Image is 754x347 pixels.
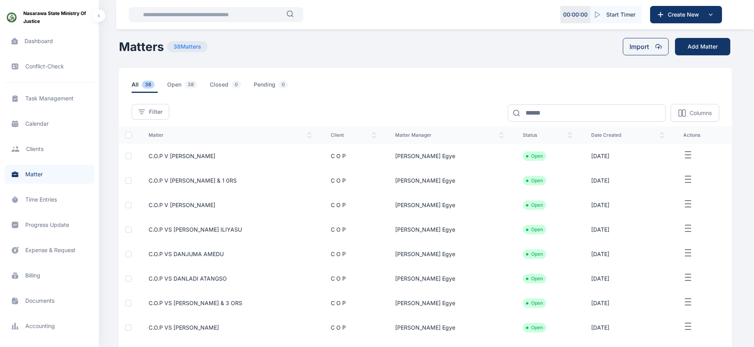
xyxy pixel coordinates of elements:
[5,190,94,209] a: time entries
[167,81,210,93] a: open38
[149,132,312,138] span: matter
[5,89,94,108] a: task management
[321,315,386,340] td: C O P
[5,140,94,158] a: clients
[5,266,94,285] a: billing
[210,81,254,93] a: closed0
[582,266,674,291] td: [DATE]
[563,11,588,19] p: 00 : 00 : 00
[5,241,94,260] a: expense & request
[132,81,167,93] a: all38
[5,291,94,310] a: documents
[149,202,215,208] a: C.O.P V [PERSON_NAME]
[5,114,94,133] a: calendar
[582,144,674,168] td: [DATE]
[321,242,386,266] td: C O P
[582,217,674,242] td: [DATE]
[623,38,669,55] button: Import
[582,315,674,340] td: [DATE]
[523,132,572,138] span: status
[386,242,513,266] td: [PERSON_NAME] Egye
[149,108,162,116] span: Filter
[321,168,386,193] td: C O P
[5,165,94,184] a: matter
[279,81,288,89] span: 0
[331,132,376,138] span: client
[210,81,244,93] span: closed
[526,177,543,184] li: Open
[395,132,504,138] span: matter manager
[386,168,513,193] td: [PERSON_NAME] Egye
[591,132,664,138] span: date created
[5,215,94,234] a: progress update
[582,291,674,315] td: [DATE]
[386,144,513,168] td: [PERSON_NAME] Egye
[149,300,242,306] a: C.O.P VS [PERSON_NAME] & 3 ORS
[582,193,674,217] td: [DATE]
[526,275,543,282] li: Open
[132,104,169,120] button: Filter
[526,300,543,306] li: Open
[321,193,386,217] td: C O P
[167,41,207,52] span: 38 Matters
[149,275,227,282] a: C.O.P VS DANLADI ATANGSO
[386,266,513,291] td: [PERSON_NAME] Egye
[526,324,543,331] li: Open
[185,81,197,89] span: 38
[671,104,719,122] button: Columns
[690,109,712,117] p: Columns
[582,242,674,266] td: [DATE]
[149,324,219,331] a: C.O.P VS [PERSON_NAME]
[321,144,386,168] td: C O P
[526,226,543,233] li: Open
[606,11,635,19] span: Start Timer
[142,81,155,89] span: 38
[526,202,543,208] li: Open
[526,251,543,257] li: Open
[149,177,237,184] a: C.O.P V [PERSON_NAME] & 1 0RS
[386,291,513,315] td: [PERSON_NAME] Egye
[386,315,513,340] td: [PERSON_NAME] Egye
[23,9,92,25] span: Nasarawa State Ministry of Justice
[5,32,94,51] a: dashboard
[665,11,706,19] span: Create New
[132,81,158,93] span: all
[254,81,301,93] a: pending0
[321,217,386,242] td: C O P
[321,266,386,291] td: C O P
[650,6,722,23] button: Create New
[321,291,386,315] td: C O P
[590,6,642,23] button: Start Timer
[149,251,224,257] a: C.O.P VS DANJUMA AMEDU
[526,153,543,159] li: Open
[232,81,241,89] span: 0
[5,317,94,336] a: accounting
[254,81,291,93] span: pending
[582,168,674,193] td: [DATE]
[5,57,94,76] a: conflict-check
[386,193,513,217] td: [PERSON_NAME] Egye
[167,81,200,93] span: open
[149,153,215,159] a: C.O.P V [PERSON_NAME]
[683,132,722,138] span: actions
[149,226,242,233] a: C.O.P VS [PERSON_NAME] ILIYASU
